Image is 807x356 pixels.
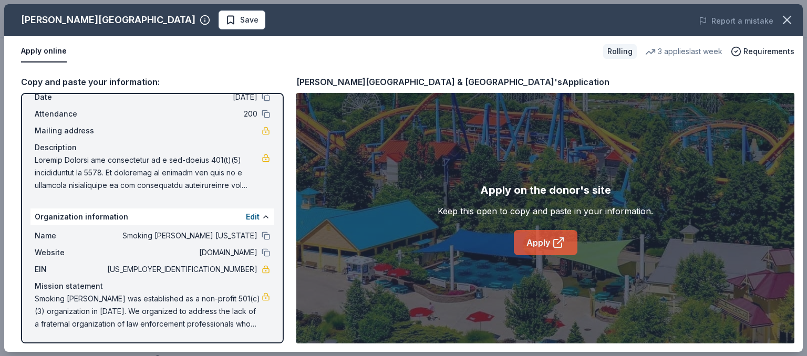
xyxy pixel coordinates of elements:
[35,91,105,103] span: Date
[438,205,653,217] div: Keep this open to copy and paste in your information.
[35,280,270,292] div: Mission statement
[731,45,794,58] button: Requirements
[35,292,262,330] span: Smoking [PERSON_NAME] was established as a non-profit 501(c)(3) organization in [DATE]. We organi...
[105,108,257,120] span: 200
[743,45,794,58] span: Requirements
[105,91,257,103] span: [DATE]
[219,11,265,29] button: Save
[699,15,773,27] button: Report a mistake
[35,246,105,259] span: Website
[35,124,105,137] span: Mailing address
[246,211,260,223] button: Edit
[21,75,284,89] div: Copy and paste your information:
[105,246,257,259] span: [DOMAIN_NAME]
[35,229,105,242] span: Name
[35,154,262,192] span: Loremip Dolorsi ame consectetur ad e sed-doeius 401(t)(5) incididuntut la 5578. Et doloremag al e...
[35,108,105,120] span: Attendance
[21,40,67,62] button: Apply online
[35,263,105,276] span: EIN
[240,14,258,26] span: Save
[21,12,195,28] div: [PERSON_NAME][GEOGRAPHIC_DATA]
[603,44,637,59] div: Rolling
[514,230,577,255] a: Apply
[105,263,257,276] span: [US_EMPLOYER_IDENTIFICATION_NUMBER]
[645,45,722,58] div: 3 applies last week
[480,182,611,198] div: Apply on the donor's site
[105,229,257,242] span: Smoking [PERSON_NAME] [US_STATE]
[35,141,270,154] div: Description
[296,75,609,89] div: [PERSON_NAME][GEOGRAPHIC_DATA] & [GEOGRAPHIC_DATA]'s Application
[30,208,274,225] div: Organization information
